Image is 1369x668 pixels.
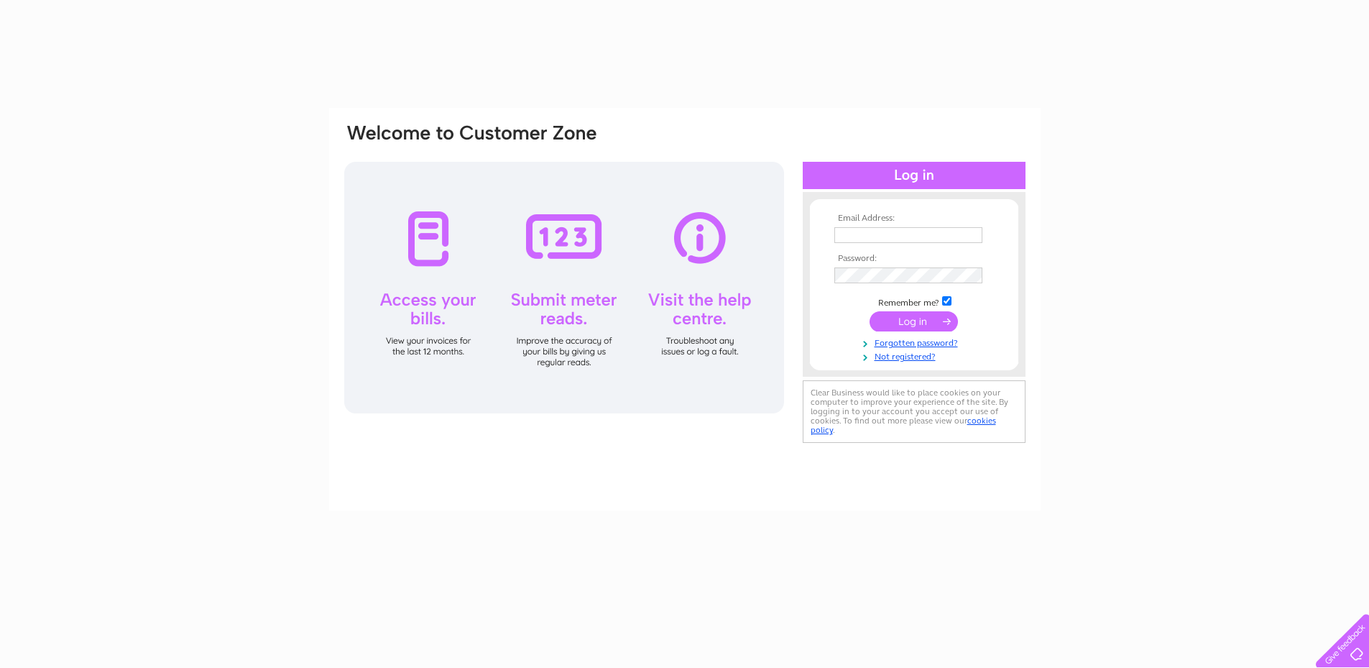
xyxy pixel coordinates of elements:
[831,254,997,264] th: Password:
[834,349,997,362] a: Not registered?
[870,311,958,331] input: Submit
[831,214,997,224] th: Email Address:
[834,335,997,349] a: Forgotten password?
[803,380,1025,443] div: Clear Business would like to place cookies on your computer to improve your experience of the sit...
[831,294,997,308] td: Remember me?
[811,416,996,435] a: cookies policy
